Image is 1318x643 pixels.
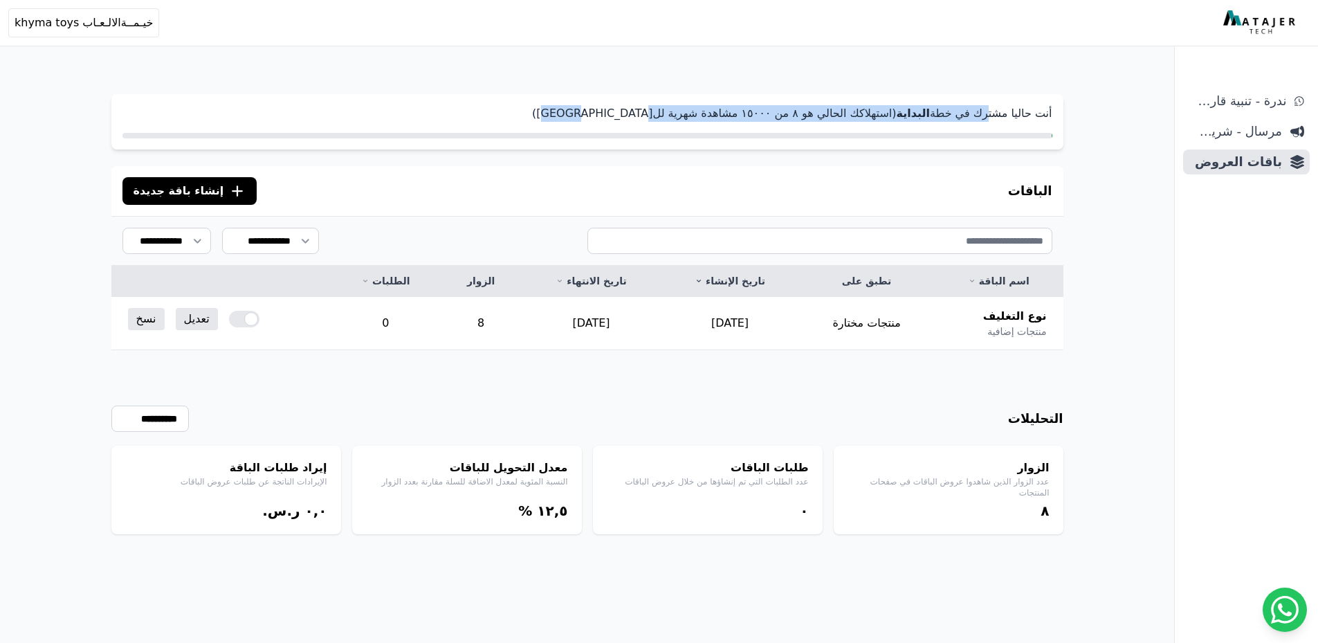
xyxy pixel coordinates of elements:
[848,501,1050,520] div: ٨
[1189,122,1282,141] span: مرسال - شريط دعاية
[128,308,165,330] a: نسخ
[896,107,929,120] strong: البداية
[848,460,1050,476] h4: الزوار
[304,502,327,519] bdi: ۰,۰
[607,460,809,476] h4: طلبات الباقات
[522,297,661,350] td: [DATE]
[125,476,327,487] p: الإيرادات الناتجة عن طلبات عروض الباقات
[15,15,153,31] span: خيـمــةالالـعـاب khyma toys
[799,266,934,297] th: تطبق على
[440,266,522,297] th: الزوار
[262,502,300,519] span: ر.س.
[983,308,1047,325] span: نوع التغليف
[366,460,568,476] h4: معدل التحويل للباقات
[677,274,782,288] a: تاريخ الإنشاء
[366,476,568,487] p: النسبة المئوية لمعدل الاضافة للسلة مقارنة بعدد الزوار
[537,502,567,519] bdi: ١٢,٥
[1008,181,1052,201] h3: الباقات
[799,297,934,350] td: منتجات مختارة
[607,476,809,487] p: عدد الطلبات التي تم إنشاؤها من خلال عروض الباقات
[122,105,1052,122] p: أنت حاليا مشترك في خطة (استهلاكك الحالي هو ٨ من ١٥۰۰۰ مشاهدة شهرية لل[GEOGRAPHIC_DATA])
[134,183,224,199] span: إنشاء باقة جديدة
[518,502,532,519] span: %
[661,297,799,350] td: [DATE]
[1189,91,1286,111] span: ندرة - تنبية قارب علي النفاذ
[951,274,1046,288] a: اسم الباقة
[331,297,440,350] td: 0
[347,274,423,288] a: الطلبات
[1008,409,1063,428] h3: التحليلات
[1189,152,1282,172] span: باقات العروض
[987,325,1046,338] span: منتجات إضافية
[440,297,522,350] td: 8
[607,501,809,520] div: ۰
[1223,10,1299,35] img: MatajerTech Logo
[848,476,1050,498] p: عدد الزوار الذين شاهدوا عروض الباقات في صفحات المنتجات
[122,177,257,205] button: إنشاء باقة جديدة
[538,274,644,288] a: تاريخ الانتهاء
[125,460,327,476] h4: إيراد طلبات الباقة
[8,8,159,37] button: خيـمــةالالـعـاب khyma toys
[176,308,218,330] a: تعديل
